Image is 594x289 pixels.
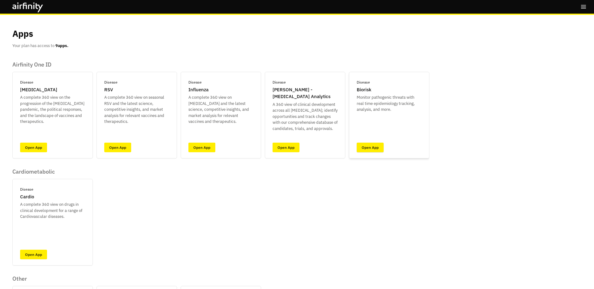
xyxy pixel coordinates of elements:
p: Disease [188,80,202,85]
a: Open App [188,143,215,152]
a: Open App [20,143,47,152]
p: Disease [273,80,286,85]
p: Disease [104,80,118,85]
b: 9 apps. [55,43,68,48]
p: [PERSON_NAME] - [MEDICAL_DATA] Analytics [273,86,338,100]
p: RSV [104,86,113,93]
p: Influenza [188,86,209,93]
p: A complete 360 view on drugs in clinical development for a range of Cardiovascular diseases. [20,201,85,220]
p: Biorisk [357,86,371,93]
p: A 360 view of clinical development across all [MEDICAL_DATA]; identify opportunities and track ch... [273,101,338,132]
a: Open App [20,250,47,259]
p: Airfinity One ID [12,61,429,68]
p: Disease [20,187,33,192]
a: Open App [273,143,299,152]
p: A complete 360 view on the progression of the [MEDICAL_DATA] pandemic, the political responses, a... [20,94,85,125]
a: Open App [357,143,384,152]
p: Other [12,275,261,282]
p: Cardio [20,193,34,201]
p: A complete 360 view on seasonal RSV and the latest science, competitive insights, and market anal... [104,94,169,125]
p: Disease [357,80,370,85]
p: Cardiometabolic [12,168,93,175]
p: Disease [20,80,33,85]
p: Your plan has access to [12,43,68,49]
p: Monitor pathogenic threats with real time epidemiology tracking, analysis, and more. [357,94,422,113]
p: Apps [12,27,33,40]
p: [MEDICAL_DATA] [20,86,57,93]
a: Open App [104,143,131,152]
p: A complete 360 view on [MEDICAL_DATA] and the latest science, competitive insights, and market an... [188,94,253,125]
